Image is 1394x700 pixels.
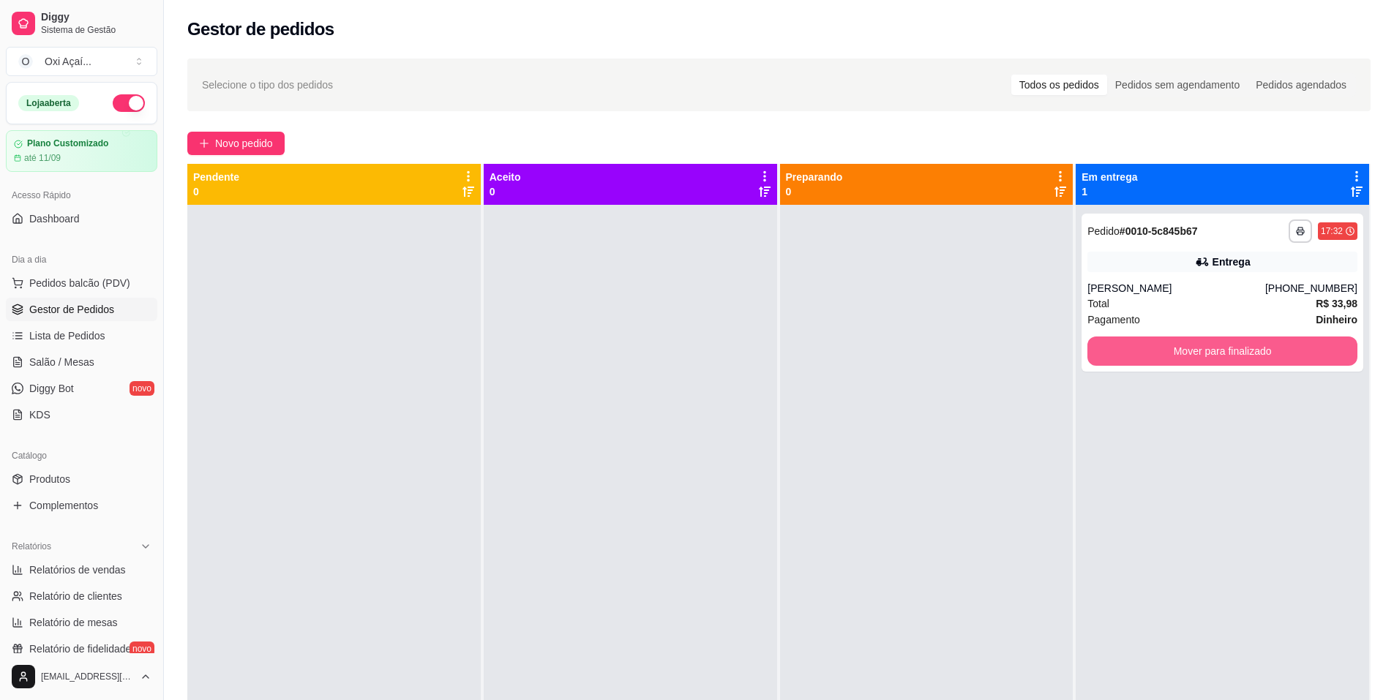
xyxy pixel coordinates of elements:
span: Pedido [1087,225,1120,237]
p: 1 [1082,184,1137,199]
strong: # 0010-5c845b67 [1120,225,1198,237]
span: Selecione o tipo dos pedidos [202,77,333,93]
a: KDS [6,403,157,426]
span: Produtos [29,472,70,486]
p: Aceito [490,170,521,184]
button: Novo pedido [187,132,285,155]
div: [PHONE_NUMBER] [1265,281,1357,296]
span: Novo pedido [215,135,273,151]
span: Dashboard [29,211,80,226]
button: Alterar Status [113,94,145,112]
div: Catálogo [6,444,157,467]
a: Relatórios de vendas [6,558,157,582]
span: Lista de Pedidos [29,328,105,343]
span: O [18,54,33,69]
div: Todos os pedidos [1011,75,1107,95]
div: Pedidos agendados [1248,75,1354,95]
strong: R$ 33,98 [1316,298,1357,309]
h2: Gestor de pedidos [187,18,334,41]
div: [PERSON_NAME] [1087,281,1265,296]
p: 0 [786,184,843,199]
div: 17:32 [1321,225,1343,237]
span: Relatório de fidelidade [29,641,131,656]
a: Dashboard [6,207,157,230]
a: Relatório de fidelidadenovo [6,637,157,661]
span: Diggy [41,11,151,24]
button: [EMAIL_ADDRESS][DOMAIN_NAME] [6,659,157,694]
a: DiggySistema de Gestão [6,6,157,41]
a: Diggy Botnovo [6,377,157,400]
a: Salão / Mesas [6,350,157,374]
a: Plano Customizadoaté 11/09 [6,130,157,172]
article: Plano Customizado [27,138,108,149]
span: Relatórios [12,541,51,552]
button: Pedidos balcão (PDV) [6,271,157,295]
p: Pendente [193,170,239,184]
a: Relatório de mesas [6,611,157,634]
a: Relatório de clientes [6,584,157,608]
span: Complementos [29,498,98,513]
span: Pedidos balcão (PDV) [29,276,130,290]
a: Gestor de Pedidos [6,298,157,321]
a: Lista de Pedidos [6,324,157,347]
p: Em entrega [1082,170,1137,184]
span: Sistema de Gestão [41,24,151,36]
div: Pedidos sem agendamento [1107,75,1248,95]
p: Preparando [786,170,843,184]
span: Diggy Bot [29,381,74,396]
div: Acesso Rápido [6,184,157,207]
span: Relatório de clientes [29,589,122,603]
span: Total [1087,296,1109,312]
button: Select a team [6,47,157,76]
strong: Dinheiro [1316,314,1357,325]
article: até 11/09 [24,152,61,164]
span: Pagamento [1087,312,1140,328]
div: Loja aberta [18,95,79,111]
p: 0 [193,184,239,199]
button: Mover para finalizado [1087,336,1357,366]
p: 0 [490,184,521,199]
span: Relatórios de vendas [29,562,126,577]
div: Entrega [1213,255,1251,269]
span: Relatório de mesas [29,615,118,630]
div: Oxi Açaí ... [45,54,91,69]
div: Dia a dia [6,248,157,271]
span: plus [199,138,209,148]
span: [EMAIL_ADDRESS][DOMAIN_NAME] [41,671,134,682]
a: Produtos [6,467,157,491]
span: Salão / Mesas [29,355,94,369]
span: KDS [29,407,50,422]
span: Gestor de Pedidos [29,302,114,317]
a: Complementos [6,494,157,517]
